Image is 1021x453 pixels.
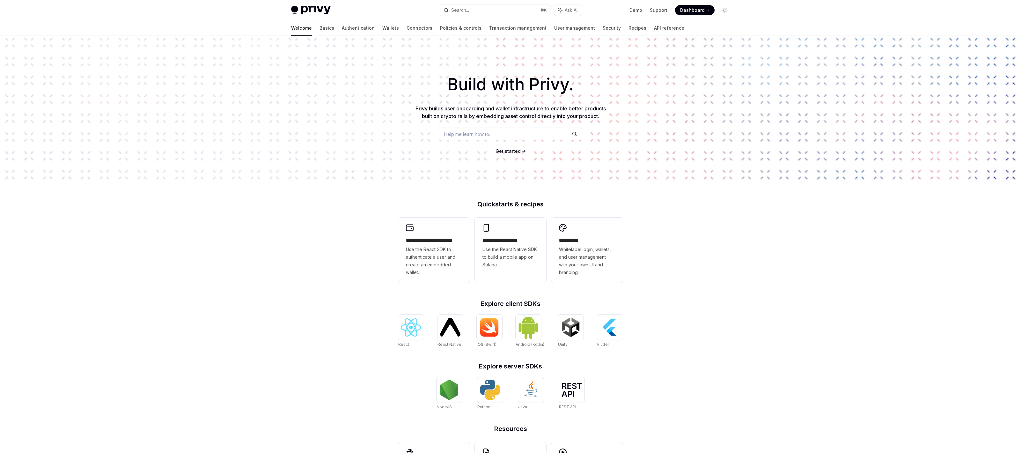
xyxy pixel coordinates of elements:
span: ⌘ K [540,8,547,13]
a: ReactReact [398,315,424,348]
a: Connectors [407,20,432,36]
span: Use the React SDK to authenticate a user and create an embedded wallet. [406,246,462,276]
a: Recipes [628,20,646,36]
a: Dashboard [675,5,715,15]
a: FlutterFlutter [597,315,623,348]
span: REST API [559,405,576,409]
a: PythonPython [477,377,503,410]
a: Basics [320,20,334,36]
a: Security [603,20,621,36]
a: JavaJava [518,377,544,410]
img: Unity [561,317,581,338]
span: Python [477,405,490,409]
a: Demo [629,7,642,13]
span: Whitelabel login, wallets, and user management with your own UI and branding. [559,246,615,276]
span: NodeJS [437,405,452,409]
a: Support [650,7,667,13]
span: Help me learn how to… [444,131,493,137]
h2: Explore server SDKs [398,363,623,369]
div: Search... [451,6,469,14]
a: Welcome [291,20,312,36]
a: User management [554,20,595,36]
h1: Build with Privy. [10,72,1011,97]
img: NodeJS [439,380,459,400]
a: UnityUnity [558,315,584,348]
a: Android (Kotlin)Android (Kotlin) [516,315,544,348]
span: iOS (Swift) [477,342,496,347]
h2: Quickstarts & recipes [398,201,623,207]
button: Search...⌘K [439,4,551,16]
img: Python [480,380,500,400]
h2: Resources [398,426,623,432]
a: React NativeReact Native [437,315,463,348]
button: Ask AI [554,4,582,16]
span: Dashboard [680,7,705,13]
img: iOS (Swift) [479,318,500,337]
button: Toggle dark mode [720,5,730,15]
a: API reference [654,20,684,36]
a: REST APIREST API [559,377,584,410]
h2: Explore client SDKs [398,301,623,307]
span: Use the React Native SDK to build a mobile app on Solana. [482,246,539,269]
img: React Native [440,318,460,336]
a: Wallets [382,20,399,36]
img: Flutter [600,317,620,338]
img: light logo [291,6,331,15]
a: Policies & controls [440,20,481,36]
img: REST API [562,383,582,397]
span: React [398,342,409,347]
span: Flutter [597,342,609,347]
img: React [401,318,421,337]
a: **** *****Whitelabel login, wallets, and user management with your own UI and branding. [551,218,623,283]
span: Android (Kotlin) [516,342,544,347]
a: iOS (Swift)iOS (Swift) [477,315,502,348]
span: React Native [437,342,461,347]
a: NodeJSNodeJS [437,377,462,410]
span: Ask AI [565,7,577,13]
a: Get started [496,148,521,154]
span: Unity [558,342,568,347]
a: **** **** **** ***Use the React Native SDK to build a mobile app on Solana. [475,218,546,283]
img: Android (Kotlin) [518,315,539,339]
span: Java [518,405,527,409]
a: Authentication [342,20,375,36]
a: Transaction management [489,20,547,36]
span: Privy builds user onboarding and wallet infrastructure to enable better products built on crypto ... [415,105,606,119]
img: Java [521,380,541,400]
